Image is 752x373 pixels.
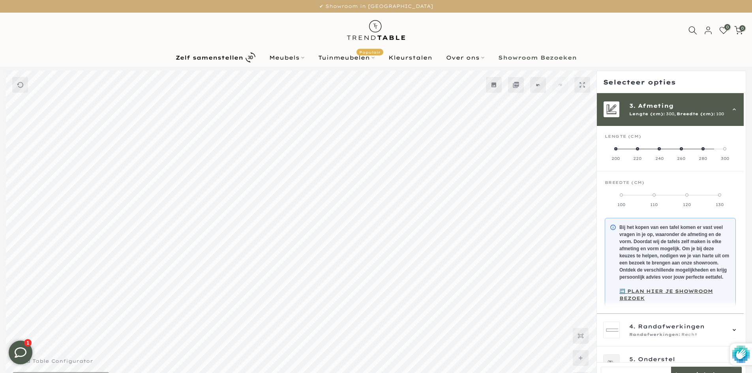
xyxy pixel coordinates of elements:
a: Over ons [439,53,491,62]
a: Kleurstalen [381,53,439,62]
img: trend-table [341,13,411,48]
iframe: toggle-frame [1,333,40,372]
span: Populair [356,49,383,55]
b: Showroom Bezoeken [498,55,577,60]
img: Beschermd door hCaptcha [732,343,750,365]
b: Zelf samenstellen [176,55,243,60]
a: 0 [734,26,743,35]
a: TuinmeubelenPopulair [311,53,381,62]
a: Zelf samenstellen [169,51,262,64]
a: 0 [719,26,728,35]
p: ✔ Showroom in [GEOGRAPHIC_DATA] [10,2,742,11]
a: Showroom Bezoeken [491,53,583,62]
span: 0 [724,24,730,30]
a: Meubels [262,53,311,62]
span: 0 [739,25,745,31]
